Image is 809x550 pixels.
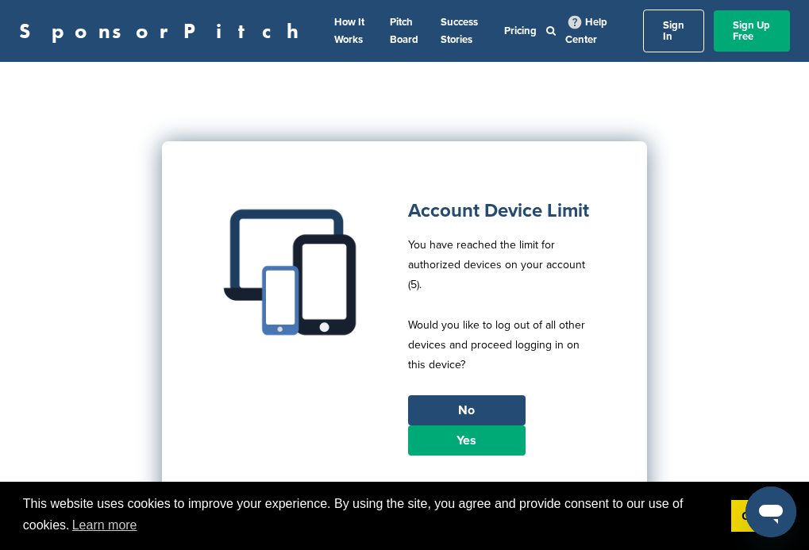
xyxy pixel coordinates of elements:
img: Multiple devices [218,197,368,348]
a: Pricing [504,25,537,37]
a: Sign Up Free [714,10,790,52]
a: Yes [408,425,526,456]
a: Pitch Board [390,16,418,46]
iframe: Button to launch messaging window [745,487,796,537]
span: This website uses cookies to improve your experience. By using the site, you agree and provide co... [23,494,718,537]
a: No [408,395,526,425]
h1: Account Device Limit [408,197,591,225]
p: You have reached the limit for authorized devices on your account (5). Would you like to log out ... [408,235,591,395]
a: Sign In [643,10,704,52]
a: Help Center [565,13,607,49]
a: SponsorPitch [19,21,309,41]
a: dismiss cookie message [731,500,786,532]
a: Success Stories [441,16,478,46]
a: How It Works [334,16,364,46]
a: learn more about cookies [70,513,140,537]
